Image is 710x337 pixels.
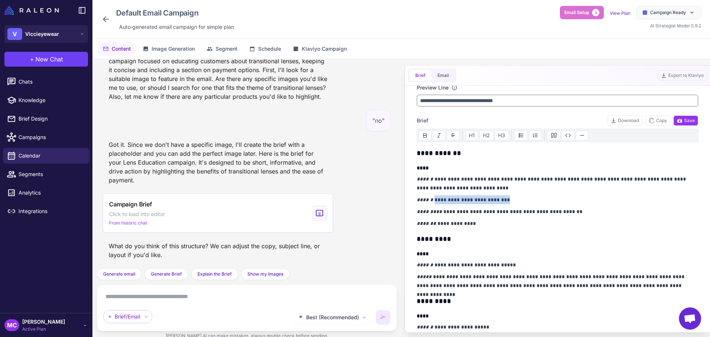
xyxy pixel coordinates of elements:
div: Are there any specific images you'd like me to use, or should I search for one that fits the them... [103,27,333,104]
button: Schedule [245,42,285,56]
span: Generate Brief [151,271,182,277]
button: +New Chat [4,52,88,67]
span: Content [112,45,131,53]
span: Segment [216,45,237,53]
img: Raleon Logo [4,6,59,15]
span: Copy [649,117,667,124]
span: Campaign Ready [650,9,686,16]
button: Klaviyo Campaign [288,42,351,56]
a: Knowledge [3,92,89,108]
span: Analytics [18,189,84,197]
span: Save [677,117,695,124]
span: Brief [417,117,428,125]
span: + [30,55,34,64]
div: Click to edit description [116,21,237,33]
a: Segments [3,166,89,182]
button: H1 [466,131,478,140]
span: Segments [18,170,84,178]
span: Calendar [18,152,84,160]
button: Save [673,115,698,126]
button: VViccieyewear [4,25,88,43]
button: Copy [645,115,670,126]
div: MC [4,319,19,331]
span: Active Plan [22,326,65,333]
span: Schedule [258,45,281,53]
button: Generate email [97,268,142,280]
div: Brief/Email [103,310,152,323]
span: Best (Recommended) [306,313,359,321]
button: Content [98,42,135,56]
span: Campaign Brief [109,200,152,209]
button: H3 [495,131,508,140]
span: Show my Images [247,271,283,277]
div: Click to edit campaign name [113,6,237,20]
span: Click to load into editor [109,210,165,218]
span: Viccieyewear [25,30,59,38]
span: Campaigns [18,133,84,141]
span: Integrations [18,207,84,215]
span: Image Generation [152,45,195,53]
span: New Chat [35,55,63,64]
span: Knowledge [18,96,84,104]
button: Generate Brief [145,268,188,280]
span: Chats [18,78,84,86]
span: Explain the Brief [197,271,232,277]
span: Klaviyo Campaign [302,45,347,53]
span: Email Setup [564,9,589,16]
a: Brief Design [3,111,89,127]
a: Raleon Logo [4,6,62,15]
a: Campaigns [3,129,89,145]
a: Analytics [3,185,89,200]
span: Brief Design [18,115,84,123]
button: Email Setup3 [560,6,604,19]
div: Open chat [679,307,701,330]
button: Image Generation [138,42,199,56]
label: Preview Line [417,84,449,92]
span: Generate email [103,271,135,277]
span: AI Strategist Model 0.9.2 [650,23,701,28]
span: Auto‑generated email campaign for simple plan [119,23,234,31]
div: "no" [366,110,391,131]
div: Got it. Since we don't have a specific image, I'll create the brief with a placeholder and you ca... [103,137,333,188]
a: Chats [3,74,89,90]
button: H2 [480,131,493,140]
a: Calendar [3,148,89,164]
div: What do you think of this structure? We can adjust the copy, subject line, or layout if you'd like. [103,239,333,262]
button: Segment [202,42,242,56]
button: Download [607,115,642,126]
button: Brief [409,70,432,81]
a: Integrations [3,203,89,219]
span: 3 [592,9,599,16]
span: [PERSON_NAME] [22,318,65,326]
div: V [7,28,22,40]
a: View Plan [610,10,630,16]
button: Explain the Brief [191,268,238,280]
button: Export to Klaviyo [657,70,707,81]
button: Email [432,70,455,81]
button: Best (Recommended) [293,310,371,325]
button: Show my Images [241,268,290,280]
span: From historic chat [109,220,147,226]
